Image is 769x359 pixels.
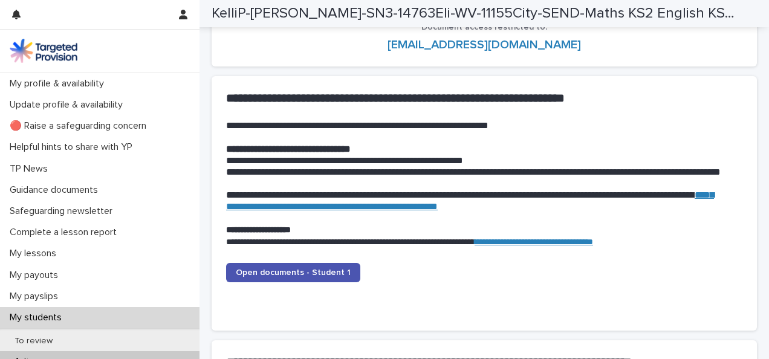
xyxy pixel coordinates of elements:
p: My profile & availability [5,78,114,89]
p: TP News [5,163,57,175]
p: Safeguarding newsletter [5,205,122,217]
a: Open documents - Student 1 [226,263,360,282]
p: My students [5,312,71,323]
p: My lessons [5,248,66,259]
p: Guidance documents [5,184,108,196]
span: Open documents - Student 1 [236,268,351,277]
p: My payouts [5,270,68,281]
p: My payslips [5,291,68,302]
p: To review [5,336,62,346]
h2: KelliP-WILT-SN3-14763Eli-WV-11155City-SEND-Maths KS2 English KS2 Mentoring-15007 [212,5,743,22]
p: Update profile & availability [5,99,132,111]
p: Complete a lesson report [5,227,126,238]
img: M5nRWzHhSzIhMunXDL62 [10,39,77,63]
a: [EMAIL_ADDRESS][DOMAIN_NAME] [388,39,581,51]
p: 🔴 Raise a safeguarding concern [5,120,156,132]
span: Document access restricted to: [421,23,547,31]
p: Helpful hints to share with YP [5,141,142,153]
